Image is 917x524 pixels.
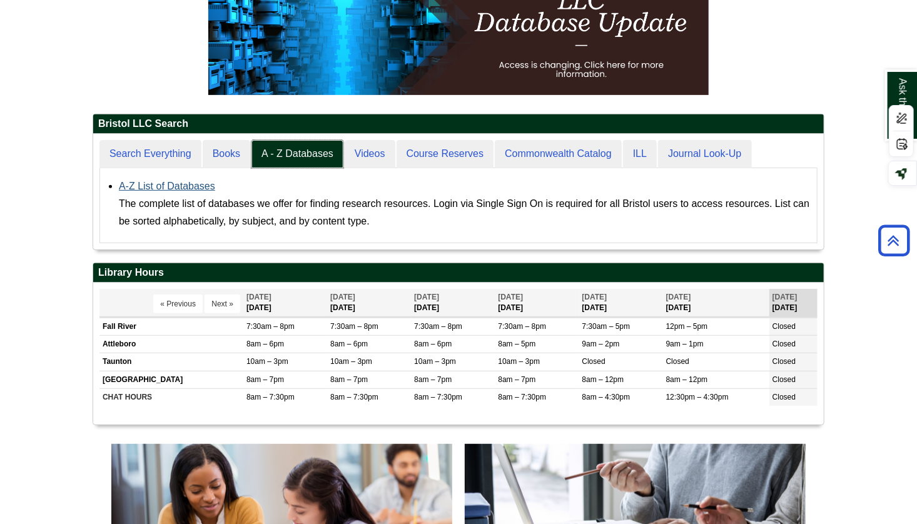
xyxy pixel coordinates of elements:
[330,340,368,348] span: 8am – 6pm
[579,289,663,317] th: [DATE]
[666,357,689,366] span: Closed
[153,295,203,313] button: « Previous
[345,140,395,168] a: Videos
[582,293,607,301] span: [DATE]
[330,293,355,301] span: [DATE]
[658,140,751,168] a: Journal Look-Up
[99,371,243,388] td: [GEOGRAPHIC_DATA]
[498,340,535,348] span: 8am – 5pm
[246,393,295,401] span: 8am – 7:30pm
[773,322,796,331] span: Closed
[498,375,535,384] span: 8am – 7pm
[666,393,729,401] span: 12:30pm – 4:30pm
[397,140,494,168] a: Course Reserves
[582,357,605,366] span: Closed
[582,375,624,384] span: 8am – 12pm
[327,289,411,317] th: [DATE]
[414,357,456,366] span: 10am – 3pm
[414,293,439,301] span: [DATE]
[414,393,462,401] span: 8am – 7:30pm
[93,263,824,283] h2: Library Hours
[773,340,796,348] span: Closed
[99,140,201,168] a: Search Everything
[623,140,657,168] a: ILL
[330,357,372,366] span: 10am – 3pm
[769,289,818,317] th: [DATE]
[414,375,452,384] span: 8am – 7pm
[246,322,295,331] span: 7:30am – 8pm
[246,293,271,301] span: [DATE]
[773,293,798,301] span: [DATE]
[874,232,914,249] a: Back to Top
[582,322,631,331] span: 7:30am – 5pm
[99,353,243,371] td: Taunton
[773,375,796,384] span: Closed
[246,340,284,348] span: 8am – 6pm
[498,357,540,366] span: 10am – 3pm
[495,289,579,317] th: [DATE]
[498,293,523,301] span: [DATE]
[93,114,824,134] h2: Bristol LLC Search
[411,289,495,317] th: [DATE]
[246,357,288,366] span: 10am – 3pm
[666,375,708,384] span: 8am – 12pm
[414,340,452,348] span: 8am – 6pm
[246,375,284,384] span: 8am – 7pm
[330,375,368,384] span: 8am – 7pm
[498,393,546,401] span: 8am – 7:30pm
[414,322,462,331] span: 7:30am – 8pm
[251,140,343,168] a: A - Z Databases
[666,340,704,348] span: 9am – 1pm
[203,140,250,168] a: Books
[773,357,796,366] span: Closed
[663,289,769,317] th: [DATE]
[582,393,631,401] span: 8am – 4:30pm
[205,295,240,313] button: Next »
[119,181,215,191] a: A-Z List of Databases
[330,393,378,401] span: 8am – 7:30pm
[243,289,327,317] th: [DATE]
[666,293,691,301] span: [DATE]
[330,322,378,331] span: 7:30am – 8pm
[773,393,796,401] span: Closed
[498,322,546,331] span: 7:30am – 8pm
[99,336,243,353] td: Attleboro
[99,388,243,406] td: CHAT HOURS
[582,340,620,348] span: 9am – 2pm
[119,195,811,230] div: The complete list of databases we offer for finding research resources. Login via Single Sign On ...
[99,318,243,336] td: Fall River
[495,140,622,168] a: Commonwealth Catalog
[666,322,708,331] span: 12pm – 5pm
